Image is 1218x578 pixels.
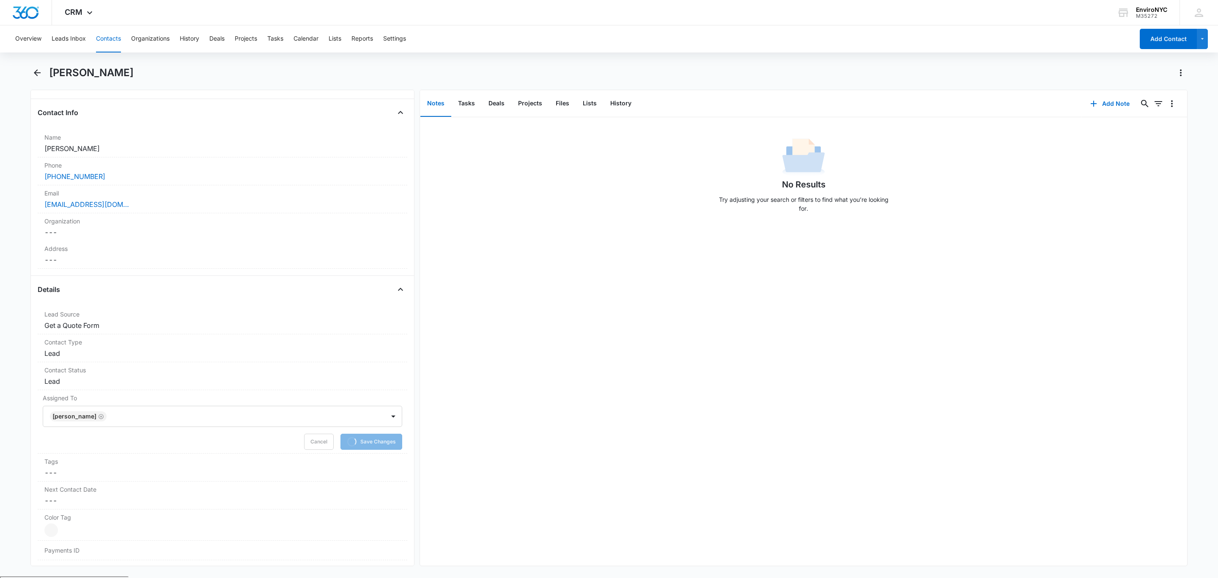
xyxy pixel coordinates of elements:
[576,91,604,117] button: Lists
[209,25,225,52] button: Deals
[394,106,407,119] button: Close
[38,185,407,213] div: Email[EMAIL_ADDRESS][DOMAIN_NAME]
[420,91,451,117] button: Notes
[38,213,407,241] div: Organization---
[30,66,44,80] button: Back
[329,25,341,52] button: Lists
[38,241,407,269] div: Address---
[44,485,401,494] label: Next Contact Date
[38,454,407,482] div: Tags---
[38,334,407,362] div: Contact TypeLead
[44,513,401,522] label: Color Tag
[44,348,401,358] dd: Lead
[44,457,401,466] label: Tags
[604,91,638,117] button: History
[38,362,407,390] div: Contact StatusLead
[65,8,82,17] span: CRM
[38,509,407,541] div: Color Tag
[267,25,283,52] button: Tasks
[44,320,401,330] dd: Get a Quote Form
[44,468,401,478] dd: ---
[44,255,401,265] dd: ---
[1165,97,1179,110] button: Overflow Menu
[44,310,401,319] label: Lead Source
[1136,13,1167,19] div: account id
[44,199,129,209] a: [EMAIL_ADDRESS][DOMAIN_NAME]
[38,284,60,295] h4: Details
[131,25,170,52] button: Organizations
[96,25,121,52] button: Contacts
[44,546,134,555] dt: Payments ID
[44,564,401,572] dt: ID
[549,91,576,117] button: Files
[482,91,511,117] button: Deals
[38,129,407,157] div: Name[PERSON_NAME]
[351,25,373,52] button: Reports
[1174,66,1188,80] button: Actions
[235,25,257,52] button: Projects
[1136,6,1167,13] div: account name
[451,91,482,117] button: Tasks
[96,413,104,419] div: Remove Joe Inzone
[1152,97,1165,110] button: Filters
[44,189,401,198] label: Email
[38,541,407,560] div: Payments ID
[44,171,105,182] a: [PHONE_NUMBER]
[44,338,401,347] label: Contact Type
[38,157,407,185] div: Phone[PHONE_NUMBER]
[782,136,825,178] img: No Data
[294,25,318,52] button: Calendar
[1082,94,1138,114] button: Add Note
[43,394,402,402] label: Assigned To
[44,366,401,374] label: Contact Status
[49,66,134,79] h1: [PERSON_NAME]
[44,143,401,154] dd: [PERSON_NAME]
[44,161,401,170] label: Phone
[44,133,401,142] label: Name
[38,482,407,509] div: Next Contact Date---
[715,195,892,213] p: Try adjusting your search or filters to find what you’re looking for.
[1140,29,1197,49] button: Add Contact
[44,244,401,253] label: Address
[44,376,401,386] dd: Lead
[38,107,78,118] h4: Contact Info
[44,227,401,237] dd: ---
[180,25,199,52] button: History
[511,91,549,117] button: Projects
[383,25,406,52] button: Settings
[15,25,41,52] button: Overview
[1138,97,1152,110] button: Search...
[44,217,401,226] label: Organization
[44,495,401,506] dd: ---
[394,283,407,296] button: Close
[38,306,407,334] div: Lead SourceGet a Quote Form
[782,178,826,191] h1: No Results
[52,25,86,52] button: Leads Inbox
[52,413,96,419] div: [PERSON_NAME]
